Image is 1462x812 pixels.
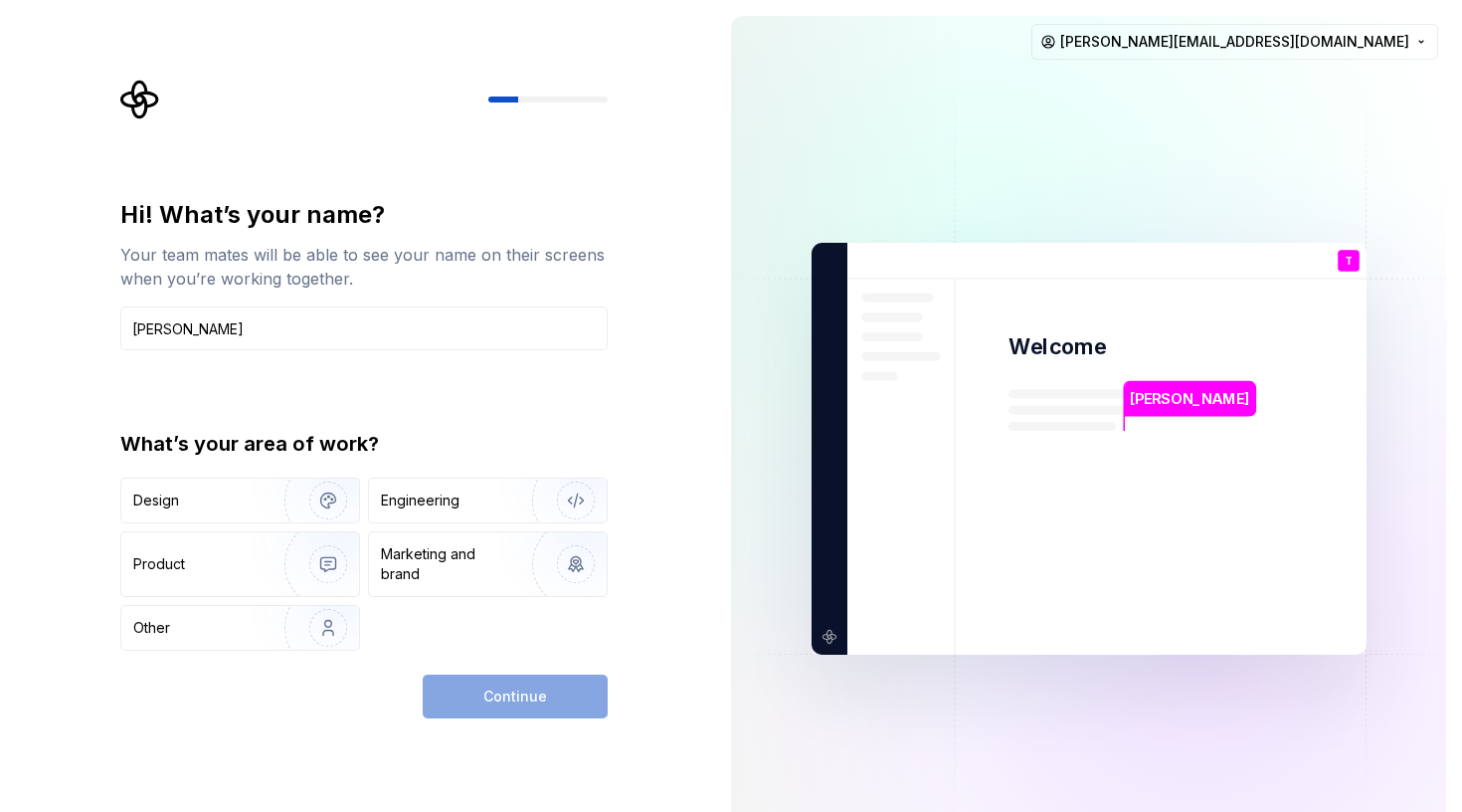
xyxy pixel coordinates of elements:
[1060,32,1409,52] span: [PERSON_NAME][EMAIL_ADDRESS][DOMAIN_NAME]
[381,491,459,510] div: Engineering
[133,618,170,638] div: Other
[120,306,608,350] input: Han Solo
[120,199,608,231] div: Hi! What’s your name?
[381,544,515,584] div: Marketing and brand
[120,243,608,291] div: Your team mates will be able to see your name on their screens when you’re working together.
[120,80,160,119] svg: Supernova Logo
[133,491,179,510] div: Design
[1008,332,1106,361] p: Welcome
[1344,256,1352,267] p: T
[1130,388,1249,410] p: [PERSON_NAME]
[1031,24,1438,60] button: [PERSON_NAME][EMAIL_ADDRESS][DOMAIN_NAME]
[120,430,608,458] div: What’s your area of work?
[133,554,185,574] div: Product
